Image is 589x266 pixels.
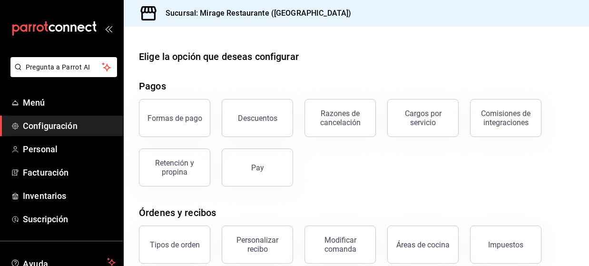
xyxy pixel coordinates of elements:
[222,99,293,137] button: Descuentos
[23,213,116,226] span: Suscripción
[139,226,210,264] button: Tipos de orden
[396,240,450,249] div: Áreas de cocina
[470,99,541,137] button: Comisiones de integraciones
[470,226,541,264] button: Impuestos
[23,189,116,202] span: Inventarios
[476,109,535,127] div: Comisiones de integraciones
[147,114,202,123] div: Formas de pago
[311,236,370,254] div: Modificar comanda
[393,109,452,127] div: Cargos por servicio
[7,69,117,79] a: Pregunta a Parrot AI
[304,99,376,137] button: Razones de cancelación
[139,99,210,137] button: Formas de pago
[139,148,210,187] button: Retención y propina
[222,226,293,264] button: Personalizar recibo
[145,158,204,177] div: Retención y propina
[228,236,287,254] div: Personalizar recibo
[10,57,117,77] button: Pregunta a Parrot AI
[150,240,200,249] div: Tipos de orden
[23,119,116,132] span: Configuración
[311,109,370,127] div: Razones de cancelación
[23,96,116,109] span: Menú
[105,25,112,32] button: open_drawer_menu
[387,99,459,137] button: Cargos por servicio
[26,62,102,72] span: Pregunta a Parrot AI
[139,49,299,64] div: Elige la opción que deseas configurar
[387,226,459,264] button: Áreas de cocina
[222,148,293,187] button: Pay
[139,206,216,220] div: Órdenes y recibos
[23,143,116,156] span: Personal
[23,166,116,179] span: Facturación
[251,163,264,172] div: Pay
[304,226,376,264] button: Modificar comanda
[488,240,523,249] div: Impuestos
[158,8,351,19] h3: Sucursal: Mirage Restaurante ([GEOGRAPHIC_DATA])
[238,114,277,123] div: Descuentos
[139,79,166,93] div: Pagos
